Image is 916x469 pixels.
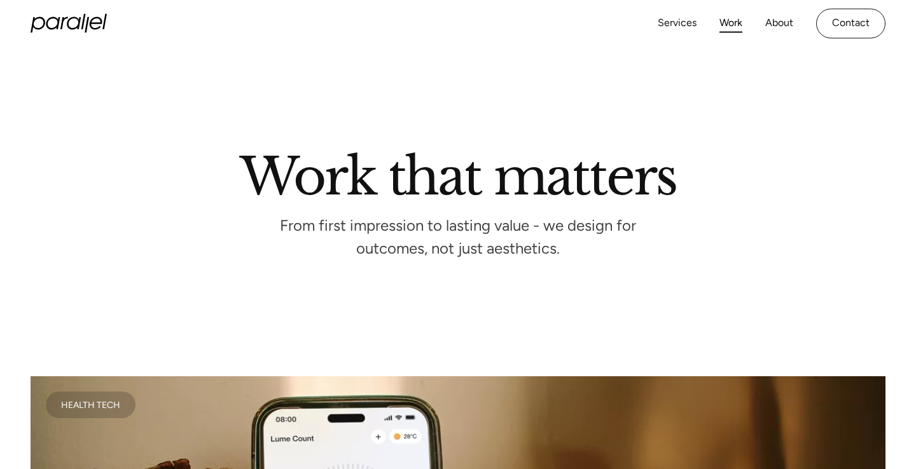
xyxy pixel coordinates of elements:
[816,8,885,38] a: Contact
[267,221,649,254] p: From first impression to lasting value - we design for outcomes, not just aesthetics.
[95,152,821,195] h2: Work that matters
[719,14,742,32] a: Work
[765,14,793,32] a: About
[61,402,120,408] div: Health Tech
[31,14,107,33] a: home
[658,14,697,32] a: Services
